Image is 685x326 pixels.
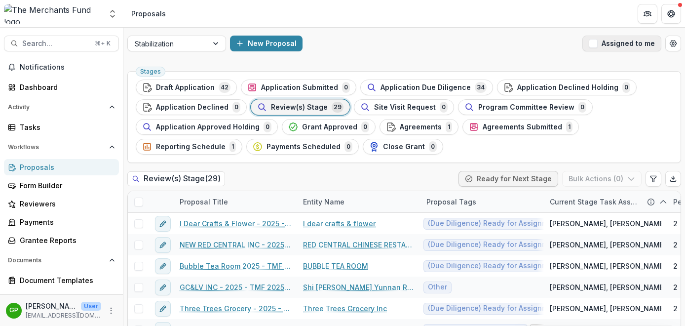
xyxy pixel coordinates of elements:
button: edit [155,258,171,274]
span: 29 [332,102,343,113]
span: Reporting Schedule [156,143,226,151]
span: 0 [361,122,369,132]
span: Application Due Diligence [381,83,471,92]
span: Notifications [20,63,115,72]
button: Search... [4,36,119,51]
div: Payments [20,217,111,227]
button: Get Help [661,4,681,24]
button: Open Documents [4,252,119,268]
button: Reporting Schedule1 [136,139,242,155]
button: Close Grant0 [363,139,443,155]
span: Draft Application [156,83,215,92]
span: 1 [229,141,236,152]
span: [PERSON_NAME], [PERSON_NAME] [550,218,666,229]
a: Dashboard [4,79,119,95]
div: Form Builder [20,180,111,191]
button: Ready for Next Stage [458,171,558,187]
a: NEW RED CENTRAL INC - 2025 - TMF 2025 Stabilization Grant Program [180,240,291,250]
span: 0 [429,141,437,152]
span: Review(s) Stage [271,103,328,112]
span: 0 [264,122,271,132]
span: Application Declined Holding [517,83,618,92]
button: edit [155,280,171,295]
div: Proposal Title [174,191,297,212]
span: [PERSON_NAME], [PERSON_NAME] [550,240,666,250]
button: More [105,305,117,317]
div: Document Templates [20,275,111,285]
button: Application Approved Holding0 [136,119,278,135]
a: Payments [4,214,119,230]
p: User [81,302,101,311]
button: Site Visit Request0 [354,99,454,115]
button: Open Contacts [4,292,119,308]
button: Payments Scheduled0 [246,139,359,155]
div: Proposal Tags [420,191,544,212]
a: Bubble Tea Room 2025 - TMF 2025 Stabilization Grant Program [180,261,291,271]
button: edit [155,301,171,317]
button: Open Activity [4,99,119,115]
a: Form Builder [4,177,119,194]
span: 2 [673,261,678,271]
span: Application Submitted [261,83,338,92]
button: Application Declined Holding0 [497,80,637,95]
span: 0 [622,82,630,93]
nav: breadcrumb [127,6,170,21]
button: Open table manager [665,36,681,51]
div: Entity Name [297,191,420,212]
div: Current Stage Task Assignees [544,191,667,212]
span: Payments Scheduled [266,143,341,151]
button: Agreements1 [380,119,458,135]
a: Tasks [4,119,119,135]
span: Site Visit Request [374,103,436,112]
button: edit [155,216,171,232]
button: Application Due Diligence34 [360,80,493,95]
span: Stages [140,68,161,75]
span: 1 [566,122,572,132]
span: Close Grant [383,143,425,151]
span: [PERSON_NAME], [PERSON_NAME] [550,282,666,292]
span: 34 [475,82,487,93]
button: Review(s) Stage29 [251,99,350,115]
button: Draft Application42 [136,80,237,95]
button: Open Workflows [4,139,119,155]
div: Proposals [131,8,166,19]
span: [PERSON_NAME], [PERSON_NAME] [550,303,666,314]
a: GC&LV INC - 2025 - TMF 2025 Stabilization Grant Program [180,282,291,292]
button: Notifications [4,59,119,75]
button: Agreements Submitted1 [462,119,579,135]
span: Application Approved Holding [156,123,260,131]
a: Document Templates [4,272,119,288]
span: 0 [344,141,352,152]
a: I dear crafts & flower [303,218,376,229]
span: [PERSON_NAME], [PERSON_NAME] [550,261,666,271]
button: edit [155,237,171,253]
span: 2 [673,303,678,314]
span: Activity [8,104,105,111]
a: Grantee Reports [4,232,119,248]
div: Reviewers [20,199,111,209]
p: [EMAIL_ADDRESS][DOMAIN_NAME] [26,311,101,320]
span: 0 [232,102,240,113]
span: 1 [446,122,452,132]
span: Workflows [8,144,105,151]
span: Agreements Submitted [483,123,562,131]
div: Current Stage Task Assignees [544,197,643,207]
h2: Review(s) Stage ( 29 ) [127,171,225,186]
div: ⌘ + K [93,38,113,49]
span: 2 [673,218,678,229]
span: 42 [219,82,230,93]
button: Partners [638,4,657,24]
a: Proposals [4,159,119,175]
div: Entity Name [297,197,350,207]
button: New Proposal [230,36,303,51]
div: Proposal Tags [420,197,482,207]
button: Program Committee Review0 [458,99,593,115]
div: Proposal Title [174,197,234,207]
button: Application Submitted0 [241,80,356,95]
span: Agreements [400,123,442,131]
button: Export table data [665,171,681,187]
span: 0 [440,102,448,113]
span: 2 [673,282,678,292]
